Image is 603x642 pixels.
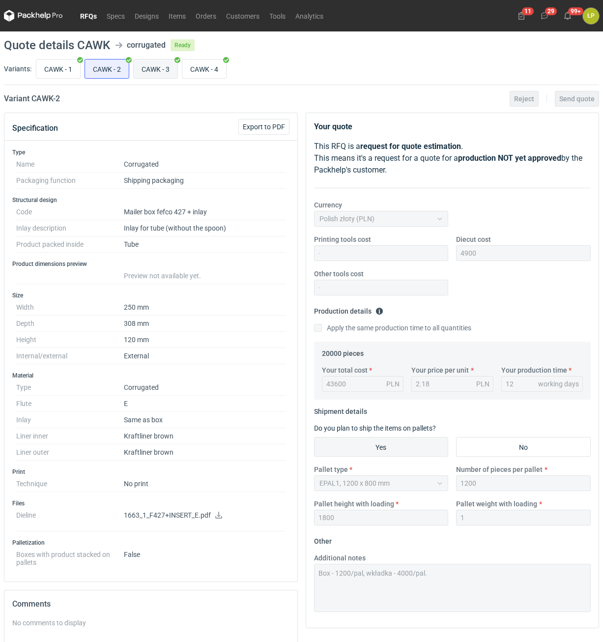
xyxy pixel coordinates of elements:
svg: Packhelp Pro [4,10,63,22]
a: Orders [191,10,221,22]
label: CAWK - 3 [133,59,178,79]
h3: Material [12,372,289,379]
span: Send quote [559,95,595,102]
dd: 120 mm [124,332,286,348]
button: 29 [537,8,552,24]
h2: Variant CAWK - 2 [4,93,60,105]
a: Items [164,10,191,22]
dd: Same as box [124,412,286,428]
label: CAWK - 4 [182,59,227,79]
dt: Depth [16,316,124,332]
a: Customers [221,10,264,22]
dt: Height [16,332,124,348]
dt: Flute [16,396,124,412]
label: Variants: [4,64,31,74]
dt: Liner inner [16,428,124,444]
dd: Shipping packaging [124,173,286,189]
div: No comments to display [12,618,289,628]
a: Specs [102,10,130,22]
dd: Kraftliner brown [124,428,286,444]
span: Ready [171,39,195,51]
label: Pallet height with loading [314,499,394,509]
dd: Inlay for tube (without the spoon) [124,220,286,236]
div: working days [538,379,579,389]
h2: Comments [12,598,289,610]
a: Analytics [290,10,328,22]
dt: Name [16,156,124,173]
label: Your price per unit [411,365,469,375]
dd: Kraftliner brown [124,444,286,461]
label: Other tools cost [314,269,364,279]
dd: Corrugated [124,156,286,173]
label: Additional notes [314,553,366,563]
legend: Other [314,533,332,545]
legend: Shipment details [314,404,367,415]
p: This RFQ is a . This means it's a request for a quote for a by the Packhelp's customer. [314,141,591,176]
dt: Boxes with product stacked on pallets [16,547,124,566]
label: Do you plan to ship the items on pallets? [314,424,436,432]
dt: Internal/external [16,348,124,364]
legend: 20000 pieces [322,346,364,357]
span: Preview not available yet. [124,272,201,280]
label: Your production time [501,365,567,375]
div: PLN [476,379,489,389]
dd: E [124,396,286,412]
strong: Your quote [314,122,352,131]
dt: Liner outer [16,444,124,461]
h3: Type [12,148,289,156]
h3: Palletization [12,539,289,547]
label: CAWK - 1 [36,59,81,79]
div: Łukasz Postawa [583,8,599,24]
button: Specification [12,117,58,140]
button: ŁP [583,8,599,24]
h3: Size [12,292,289,299]
dd: 308 mm [124,316,286,332]
dt: Width [16,299,124,316]
dd: External [124,348,286,364]
a: Designs [130,10,164,22]
dt: Packaging function [16,173,124,189]
a: Tools [264,10,290,22]
h1: Quote details CAWK [4,39,110,51]
button: Reject [510,91,539,107]
dd: 250 mm [124,299,286,316]
label: Number of pieces per pallet [456,465,543,474]
button: 99+ [560,8,575,24]
dt: Technique [16,476,124,492]
dd: False [124,547,286,566]
div: corrugated [127,39,166,51]
textarea: Box - 1200/pal, wkładka - 4000/pal. [314,564,591,612]
label: CAWK - 2 [85,59,129,79]
p: 1663_1_F427+INSERT_E.pdf [124,511,286,520]
a: RFQs [75,10,102,22]
dd: No print [124,476,286,492]
strong: production NOT yet approved [458,153,561,163]
strong: request for quote estimation [360,142,461,151]
label: Pallet type [314,465,348,474]
span: Export to PDF [243,123,285,130]
dd: Tube [124,236,286,253]
dd: Mailer box fefco 427 + inlay [124,204,286,220]
h3: Print [12,468,289,476]
label: Currency [314,200,342,210]
dd: Corrugated [124,379,286,396]
h3: Files [12,499,289,507]
dt: Product packed inside [16,236,124,253]
h3: Product dimensions preview [12,260,289,268]
h3: Structural design [12,196,289,204]
button: Export to PDF [238,119,289,135]
label: Pallet weight with loading [456,499,537,509]
label: Your total cost [322,365,368,375]
dt: Dieline [16,507,124,531]
label: Printing tools cost [314,234,371,244]
dt: Type [16,379,124,396]
dt: Inlay [16,412,124,428]
label: Apply the same production time to all quantities [314,323,471,333]
dt: Inlay description [16,220,124,236]
div: PLN [386,379,400,389]
span: Reject [514,95,534,102]
dt: Code [16,204,124,220]
label: Diecut cost [456,234,491,244]
button: 11 [514,8,529,24]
